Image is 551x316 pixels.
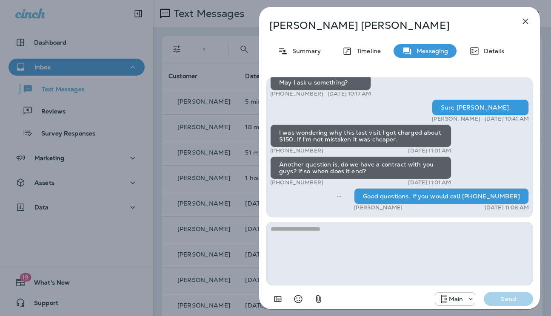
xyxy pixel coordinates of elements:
div: I was wondering why this last visit I got charged about $150. If I'm not mistaken it was cheaper. [270,124,451,147]
p: [PHONE_NUMBER] [270,147,323,154]
p: Summary [288,48,321,54]
div: +1 (817) 482-3792 [435,294,475,304]
p: [DATE] 11:08 AM [485,204,529,211]
button: Add in a premade template [269,291,286,308]
p: [PHONE_NUMBER] [270,179,323,186]
p: Timeline [352,48,381,54]
p: Details [480,48,504,54]
p: [DATE] 11:01 AM [408,179,451,186]
p: [PERSON_NAME] [354,204,403,211]
p: [DATE] 10:41 AM [485,116,529,122]
p: [DATE] 10:17 AM [328,90,371,97]
div: Good questions. If you would call [PHONE_NUMBER] [354,188,529,204]
span: Sent [337,192,341,200]
div: Sure [PERSON_NAME]. [432,99,529,116]
button: Select an emoji [290,291,307,308]
p: [PERSON_NAME] [432,116,480,122]
p: [PHONE_NUMBER] [270,90,323,97]
div: Another question is, do we have a contract with you guys? If so when does it end? [270,156,451,179]
p: [DATE] 11:01 AM [408,147,451,154]
p: Main [449,296,463,302]
div: May I ask u something? [270,74,371,90]
p: Messaging [412,48,448,54]
p: [PERSON_NAME] [PERSON_NAME] [269,20,502,31]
